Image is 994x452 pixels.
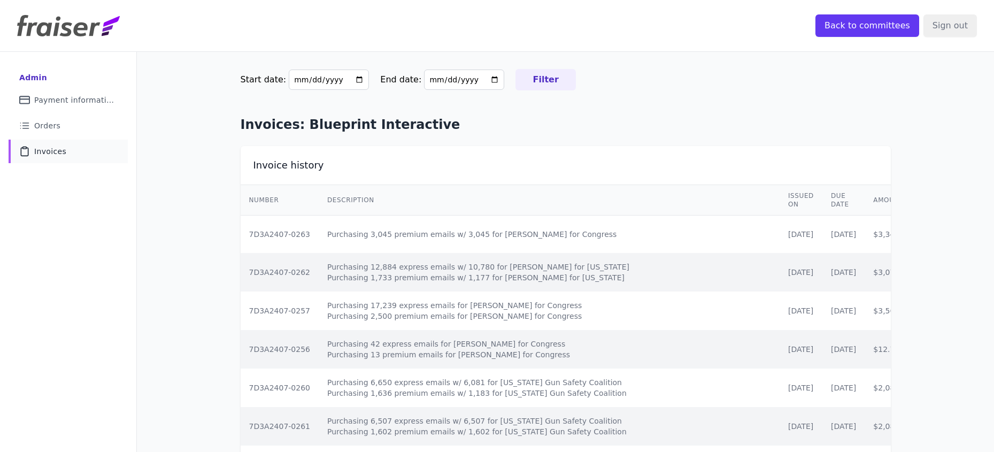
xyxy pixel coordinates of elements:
input: Filter [515,69,575,90]
td: [DATE] [822,407,865,446]
td: $3,075.93 [865,253,924,292]
td: [DATE] [780,216,822,254]
span: Orders [34,120,60,131]
td: Purchasing 12,884 express emails w/ 10,780 for [PERSON_NAME] for [US_STATE] Purchasing 1,733 prem... [319,253,780,292]
a: Orders [9,114,128,137]
td: [DATE] [780,330,822,369]
td: [DATE] [780,369,822,407]
td: $3,568.68 [865,292,924,330]
td: 7D3A2407-0261 [241,407,319,446]
td: $3,349.50 [865,216,924,254]
td: 7D3A2407-0257 [241,292,319,330]
td: [DATE] [780,407,822,446]
span: Invoices [34,146,66,157]
td: [DATE] [822,216,865,254]
td: Purchasing 3,045 premium emails w/ 3,045 for [PERSON_NAME] for Congress [319,216,780,254]
td: Purchasing 6,650 express emails w/ 6,081 for [US_STATE] Gun Safety Coalition Purchasing 1,636 pre... [319,369,780,407]
td: [DATE] [780,253,822,292]
th: Description [319,185,780,216]
div: Admin [19,72,47,83]
a: Invoices [9,140,128,163]
td: [DATE] [822,369,865,407]
td: 7D3A2407-0263 [241,216,319,254]
td: 7D3A2407-0262 [241,253,319,292]
label: Start date: [241,74,287,85]
td: Purchasing 6,507 express emails w/ 6,507 for [US_STATE] Gun Safety Coalition Purchasing 1,602 pre... [319,407,780,446]
h1: Invoices: Blueprint Interactive [241,116,891,133]
input: Back to committees [815,14,919,37]
th: Amount [865,185,924,216]
td: $2,082.42 [865,407,924,446]
span: Payment information [34,95,115,105]
th: Number [241,185,319,216]
input: Sign out [923,14,977,37]
img: Fraiser Logo [17,15,120,36]
td: [DATE] [822,330,865,369]
label: End date: [380,74,421,85]
h2: Invoice history [253,159,324,172]
td: $12.79 [865,330,924,369]
td: $2,081.99 [865,369,924,407]
td: [DATE] [822,292,865,330]
td: [DATE] [780,292,822,330]
td: Purchasing 42 express emails for [PERSON_NAME] for Congress Purchasing 13 premium emails for [PER... [319,330,780,369]
td: Purchasing 17,239 express emails for [PERSON_NAME] for Congress Purchasing 2,500 premium emails f... [319,292,780,330]
th: Due Date [822,185,865,216]
td: 7D3A2407-0260 [241,369,319,407]
a: Payment information [9,88,128,112]
th: Issued on [780,185,822,216]
td: 7D3A2407-0256 [241,330,319,369]
td: [DATE] [822,253,865,292]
